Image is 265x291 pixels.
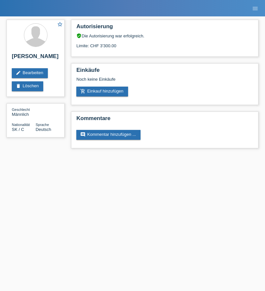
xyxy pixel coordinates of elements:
[76,33,253,38] div: Die Autorisierung war erfolgreich.
[57,21,63,27] i: star_border
[76,67,253,77] h2: Einkäufe
[76,33,82,38] i: verified_user
[76,38,253,48] div: Limite: CHF 3'300.00
[80,89,85,94] i: add_shopping_cart
[16,70,21,75] i: edit
[80,132,85,137] i: comment
[12,108,30,112] span: Geschlecht
[36,127,51,132] span: Deutsch
[12,123,30,127] span: Nationalität
[76,77,253,87] div: Noch keine Einkäufe
[76,23,253,33] h2: Autorisierung
[12,68,48,78] a: editBearbeiten
[12,107,36,117] div: Männlich
[76,87,128,96] a: add_shopping_cartEinkauf hinzufügen
[12,81,43,91] a: deleteLöschen
[16,83,21,89] i: delete
[76,115,253,125] h2: Kommentare
[252,5,258,12] i: menu
[12,53,59,63] h2: [PERSON_NAME]
[76,130,141,140] a: commentKommentar hinzufügen ...
[249,6,262,10] a: menu
[12,127,24,132] span: Slowakei / C / 22.08.2021
[57,21,63,28] a: star_border
[36,123,49,127] span: Sprache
